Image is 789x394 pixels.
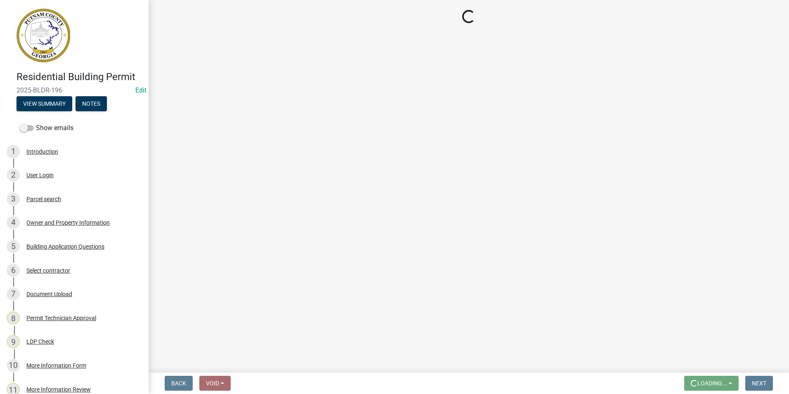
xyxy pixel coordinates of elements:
[26,172,54,178] div: User Login
[7,240,20,253] div: 5
[26,268,70,273] div: Select contractor
[26,315,96,321] div: Permit Technician Approval
[135,86,146,94] wm-modal-confirm: Edit Application Number
[26,196,61,202] div: Parcel search
[7,192,20,206] div: 3
[7,264,20,277] div: 6
[7,359,20,372] div: 10
[684,376,739,391] button: Loading...
[26,291,72,297] div: Document Upload
[20,123,73,133] label: Show emails
[745,376,773,391] button: Next
[17,86,132,94] span: 2025-BLDR-196
[7,169,20,182] div: 2
[76,101,107,107] wm-modal-confirm: Notes
[199,376,231,391] button: Void
[7,287,20,301] div: 7
[752,380,766,387] span: Next
[26,244,104,249] div: Building Application Questions
[7,335,20,348] div: 9
[76,96,107,111] button: Notes
[135,86,146,94] a: Edit
[26,149,58,154] div: Introduction
[17,96,72,111] button: View Summary
[171,380,186,387] span: Back
[26,220,110,225] div: Owner and Property Information
[7,311,20,325] div: 8
[17,101,72,107] wm-modal-confirm: Summary
[165,376,193,391] button: Back
[7,145,20,158] div: 1
[26,363,86,368] div: More Information Form
[17,9,70,62] img: Putnam County, Georgia
[17,71,142,83] h4: Residential Building Permit
[206,380,219,387] span: Void
[697,380,727,387] span: Loading...
[26,339,54,344] div: LDP Check
[7,216,20,229] div: 4
[26,387,91,392] div: More Information Review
